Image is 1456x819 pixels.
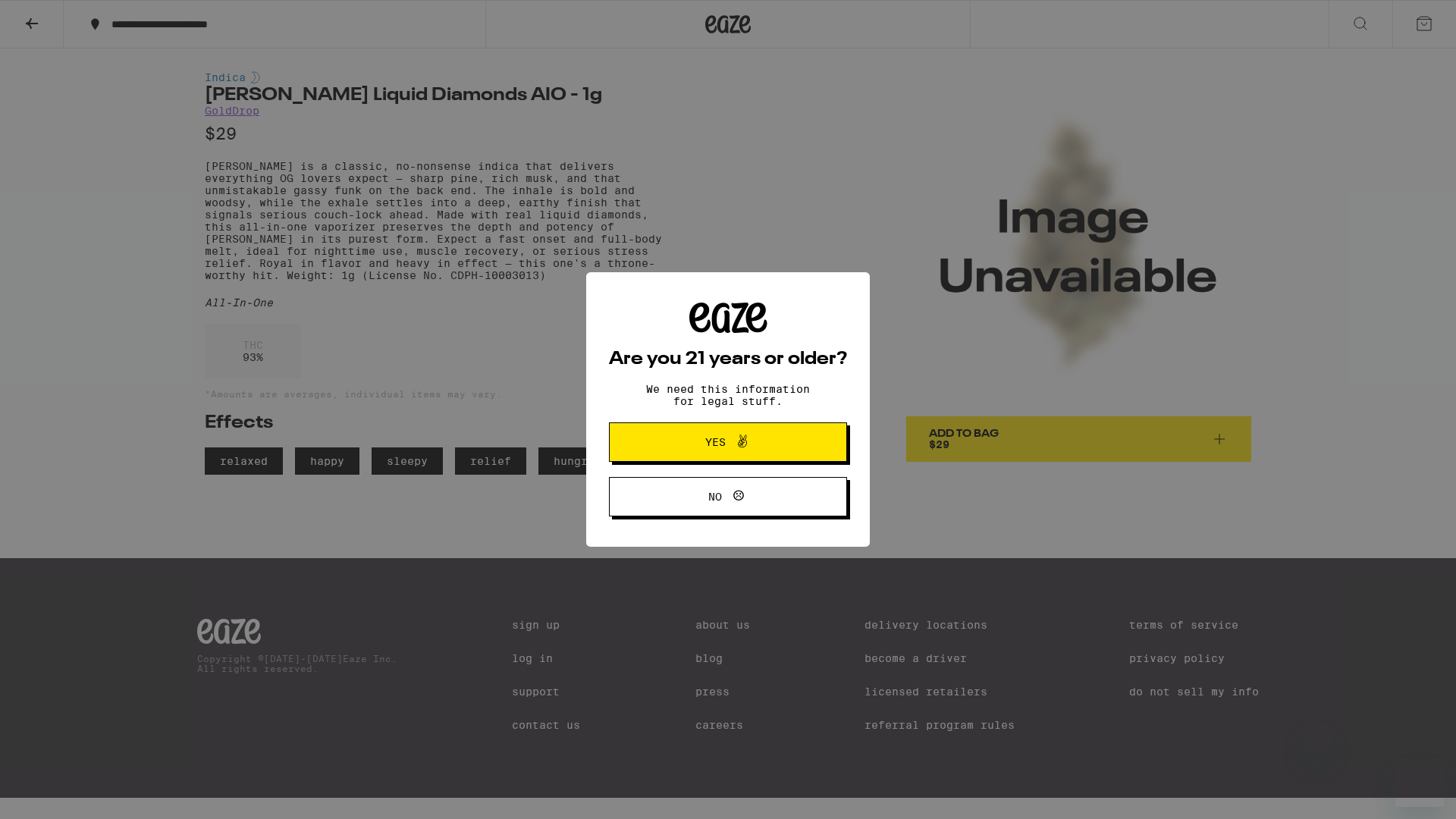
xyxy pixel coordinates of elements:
[633,383,823,407] p: We need this information for legal stuff.
[609,422,847,462] button: Yes
[609,477,847,516] button: No
[1395,758,1444,807] iframe: Button to launch messaging window
[609,350,847,369] h2: Are you 21 years or older?
[705,437,726,447] span: Yes
[1301,722,1332,752] iframe: Close message
[708,491,722,502] span: No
